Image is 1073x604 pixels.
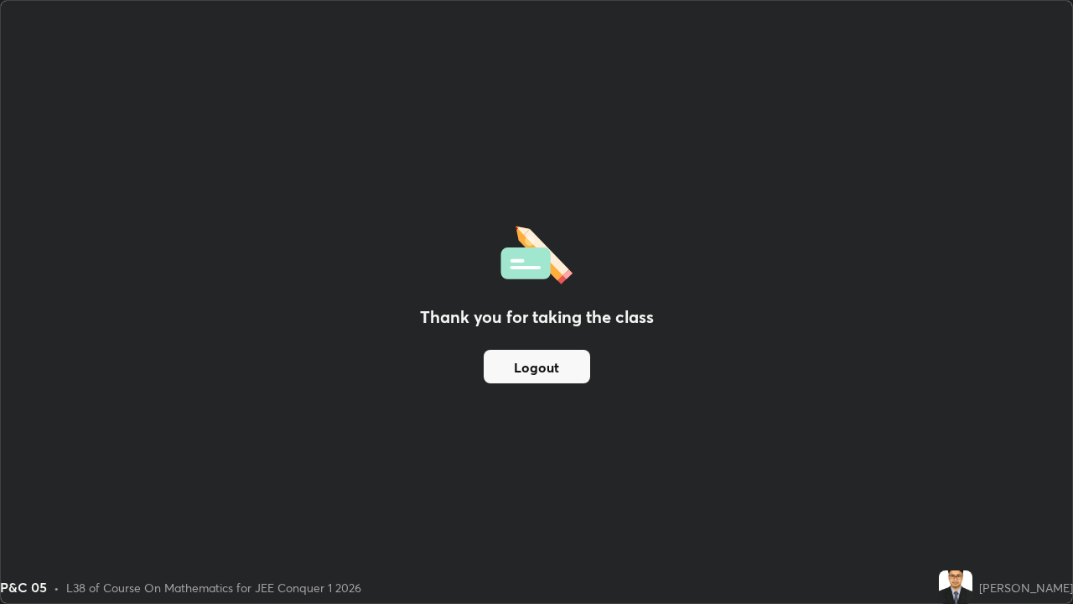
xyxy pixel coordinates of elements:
img: 2745fe793a46406aaf557eabbaf1f1be.jpg [939,570,972,604]
img: offlineFeedback.1438e8b3.svg [500,221,573,284]
div: [PERSON_NAME] [979,579,1073,596]
div: L38 of Course On Mathematics for JEE Conquer 1 2026 [66,579,361,596]
button: Logout [484,350,590,383]
h2: Thank you for taking the class [420,305,654,330]
div: • [54,579,60,596]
